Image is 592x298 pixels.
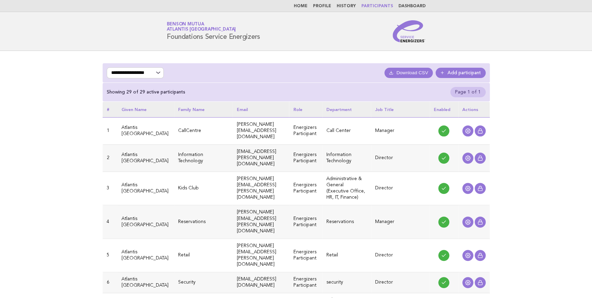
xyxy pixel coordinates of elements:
td: [PERSON_NAME][EMAIL_ADDRESS][DOMAIN_NAME] [233,117,289,144]
td: Director [371,172,430,205]
td: Manager [371,117,430,144]
td: 2 [103,144,117,172]
td: 5 [103,239,117,272]
td: 3 [103,172,117,205]
th: Email [233,102,289,117]
td: Atlantis [GEOGRAPHIC_DATA] [117,117,174,144]
td: Information Technology [322,144,371,172]
td: security [322,272,371,293]
td: CallCentre [174,117,233,144]
td: Director [371,239,430,272]
th: Department [322,102,371,117]
td: Call Center [322,117,371,144]
td: Information Technology [174,144,233,172]
td: [PERSON_NAME][EMAIL_ADDRESS][PERSON_NAME][DOMAIN_NAME] [233,172,289,205]
a: Add participant [436,68,486,78]
td: [EMAIL_ADDRESS][PERSON_NAME][DOMAIN_NAME] [233,144,289,172]
td: Reservations [174,205,233,239]
h1: Foundations Service Energizers [167,22,260,40]
span: Atlantis [GEOGRAPHIC_DATA] [167,27,236,32]
td: 6 [103,272,117,293]
button: Download CSV [384,68,433,78]
td: Retail [174,239,233,272]
td: Energizers Participant [289,205,322,239]
a: History [337,4,356,8]
th: Family name [174,102,233,117]
a: Home [294,4,307,8]
td: [EMAIL_ADDRESS][DOMAIN_NAME] [233,272,289,293]
td: Manager [371,205,430,239]
a: Participants [361,4,393,8]
th: Role [289,102,322,117]
td: Atlantis [GEOGRAPHIC_DATA] [117,172,174,205]
td: Atlantis [GEOGRAPHIC_DATA] [117,272,174,293]
td: Atlantis [GEOGRAPHIC_DATA] [117,239,174,272]
td: Atlantis [GEOGRAPHIC_DATA] [117,144,174,172]
td: [PERSON_NAME][EMAIL_ADDRESS][PERSON_NAME][DOMAIN_NAME] [233,205,289,239]
img: Service Energizers [393,20,426,42]
td: Reservations [322,205,371,239]
td: Energizers Participant [289,272,322,293]
th: # [103,102,117,117]
td: Energizers Participant [289,172,322,205]
td: Security [174,272,233,293]
div: Showing 29 of 29 active participants [107,89,185,95]
td: 1 [103,117,117,144]
th: Job Title [371,102,430,117]
td: Retail [322,239,371,272]
td: Energizers Participant [289,239,322,272]
td: Director [371,144,430,172]
td: Kids Club [174,172,233,205]
a: Dashboard [398,4,426,8]
td: Director [371,272,430,293]
td: 4 [103,205,117,239]
a: Profile [313,4,331,8]
td: Administrative & General (Executive Office, HR, IT, Finance) [322,172,371,205]
td: Energizers Participant [289,144,322,172]
a: Benson MutuaAtlantis [GEOGRAPHIC_DATA] [167,22,236,32]
th: Enabled [430,102,458,117]
td: Energizers Participant [289,117,322,144]
th: Given name [117,102,174,117]
td: Atlantis [GEOGRAPHIC_DATA] [117,205,174,239]
td: [PERSON_NAME][EMAIL_ADDRESS][PERSON_NAME][DOMAIN_NAME] [233,239,289,272]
